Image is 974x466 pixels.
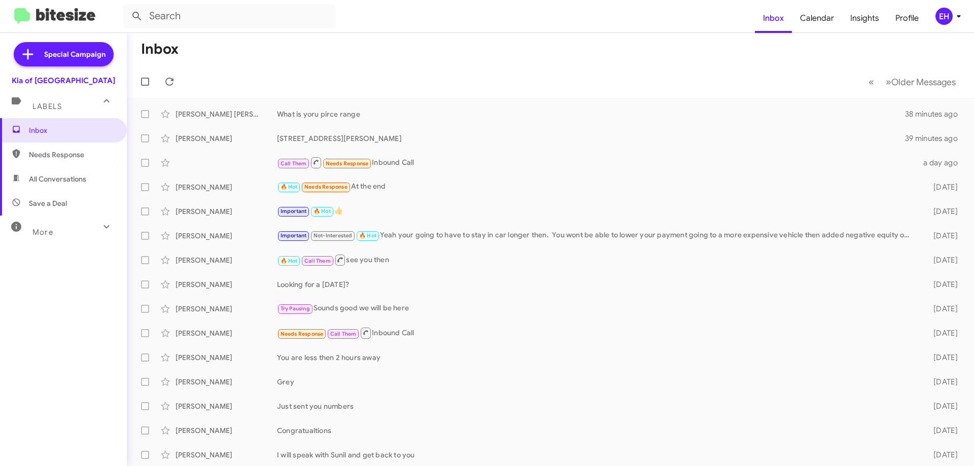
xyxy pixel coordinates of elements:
span: 🔥 Hot [359,232,376,239]
div: [PERSON_NAME] [176,352,277,363]
div: [PERSON_NAME] [176,206,277,217]
div: [PERSON_NAME] [176,425,277,436]
div: 👍 [277,205,917,217]
div: [DATE] [917,182,966,192]
span: « [868,76,874,88]
h1: Inbox [141,41,179,57]
span: 🔥 Hot [314,208,331,214]
div: [PERSON_NAME] [176,182,277,192]
div: Inbound Call [277,327,917,339]
div: You are less then 2 hours away [277,352,917,363]
a: Profile [887,4,927,33]
div: Congratualtions [277,425,917,436]
div: [PERSON_NAME] [176,304,277,314]
div: a day ago [917,158,966,168]
span: Older Messages [891,77,956,88]
div: [PERSON_NAME] [176,255,277,265]
div: Sounds good we will be here [277,303,917,314]
span: Important [281,232,307,239]
div: [PERSON_NAME] [176,401,277,411]
div: Just sent you numbers [277,401,917,411]
span: 🔥 Hot [281,184,298,190]
span: Labels [32,102,62,111]
a: Calendar [792,4,842,33]
div: [DATE] [917,401,966,411]
span: Special Campaign [44,49,106,59]
div: [PERSON_NAME] [176,328,277,338]
span: Needs Response [281,331,324,337]
div: Inbound Call [277,156,917,169]
button: Next [880,71,962,92]
span: Inbox [29,125,115,135]
span: Needs Response [29,150,115,160]
button: EH [927,8,963,25]
span: Call Them [304,258,331,264]
div: EH [935,8,953,25]
span: All Conversations [29,174,86,184]
div: Kia of [GEOGRAPHIC_DATA] [12,76,115,86]
div: [PERSON_NAME] [176,133,277,144]
span: Try Pausing [281,305,310,312]
div: [DATE] [917,425,966,436]
div: [DATE] [917,304,966,314]
div: At the end [277,181,917,193]
div: [PERSON_NAME] [176,377,277,387]
span: Not-Interested [314,232,353,239]
div: What is yoru pirce range [277,109,905,119]
div: 39 minutes ago [905,133,966,144]
nav: Page navigation example [863,71,962,92]
span: » [886,76,891,88]
span: Needs Response [326,160,369,167]
div: [PERSON_NAME] [PERSON_NAME] [176,109,277,119]
div: [DATE] [917,352,966,363]
a: Insights [842,4,887,33]
div: [DATE] [917,279,966,290]
span: Important [281,208,307,214]
div: 38 minutes ago [905,109,966,119]
span: 🔥 Hot [281,258,298,264]
div: [DATE] [917,450,966,460]
div: [DATE] [917,255,966,265]
div: Looking for a [DATE]? [277,279,917,290]
span: Call Them [281,160,307,167]
div: see you then [277,254,917,266]
span: Call Them [330,331,357,337]
div: I will speak with Sunil and get back to you [277,450,917,460]
div: [STREET_ADDRESS][PERSON_NAME] [277,133,905,144]
a: Special Campaign [14,42,114,66]
div: [DATE] [917,377,966,387]
span: Save a Deal [29,198,67,208]
span: More [32,228,53,237]
div: [DATE] [917,206,966,217]
div: [PERSON_NAME] [176,231,277,241]
a: Inbox [755,4,792,33]
div: [PERSON_NAME] [176,450,277,460]
button: Previous [862,71,880,92]
div: Grey [277,377,917,387]
div: [PERSON_NAME] [176,279,277,290]
div: [DATE] [917,231,966,241]
span: Needs Response [304,184,347,190]
div: Yeah your going to have to stay in car longer then. You wont be able to lower your payment going ... [277,230,917,241]
input: Search [123,4,336,28]
div: [DATE] [917,328,966,338]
